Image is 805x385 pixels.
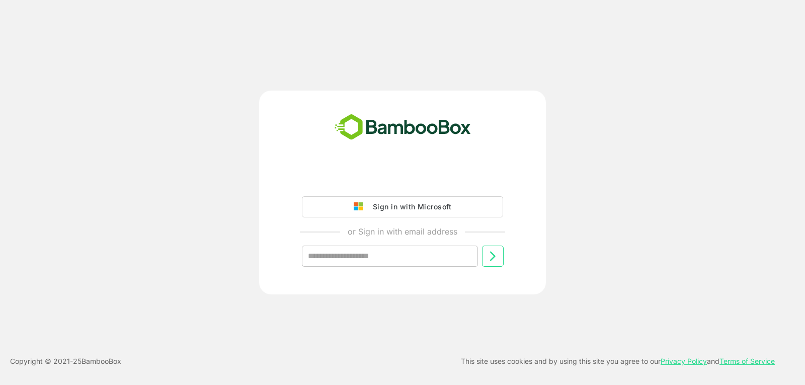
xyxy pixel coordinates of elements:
[329,111,476,144] img: bamboobox
[461,355,775,367] p: This site uses cookies and by using this site you agree to our and
[661,357,707,365] a: Privacy Policy
[10,355,121,367] p: Copyright © 2021- 25 BambooBox
[719,357,775,365] a: Terms of Service
[368,200,451,213] div: Sign in with Microsoft
[302,196,503,217] button: Sign in with Microsoft
[354,202,368,211] img: google
[348,225,457,238] p: or Sign in with email address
